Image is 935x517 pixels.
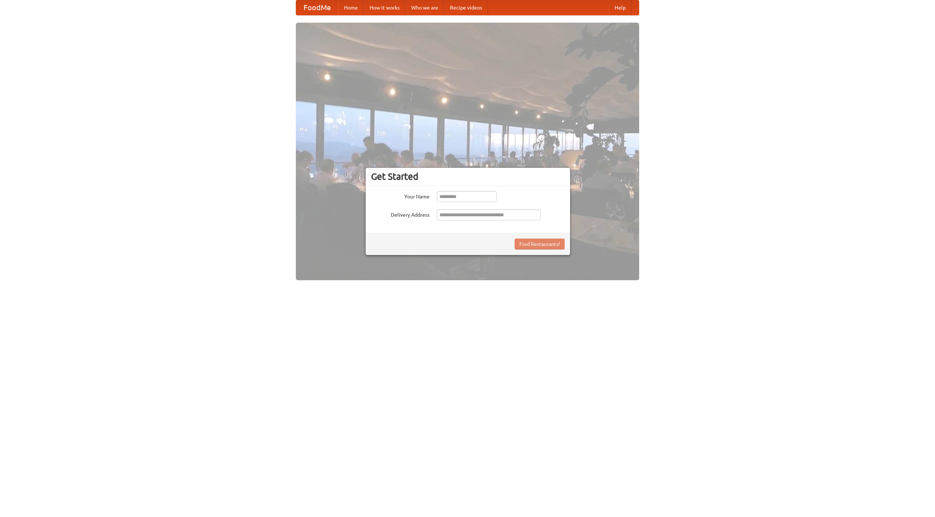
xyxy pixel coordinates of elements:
a: Help [609,0,631,15]
button: Find Restaurants! [515,239,565,250]
a: Who we are [405,0,444,15]
a: Home [338,0,364,15]
a: Recipe videos [444,0,488,15]
label: Delivery Address [371,209,430,218]
a: How it works [364,0,405,15]
label: Your Name [371,191,430,200]
a: FoodMe [296,0,338,15]
h3: Get Started [371,171,565,182]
